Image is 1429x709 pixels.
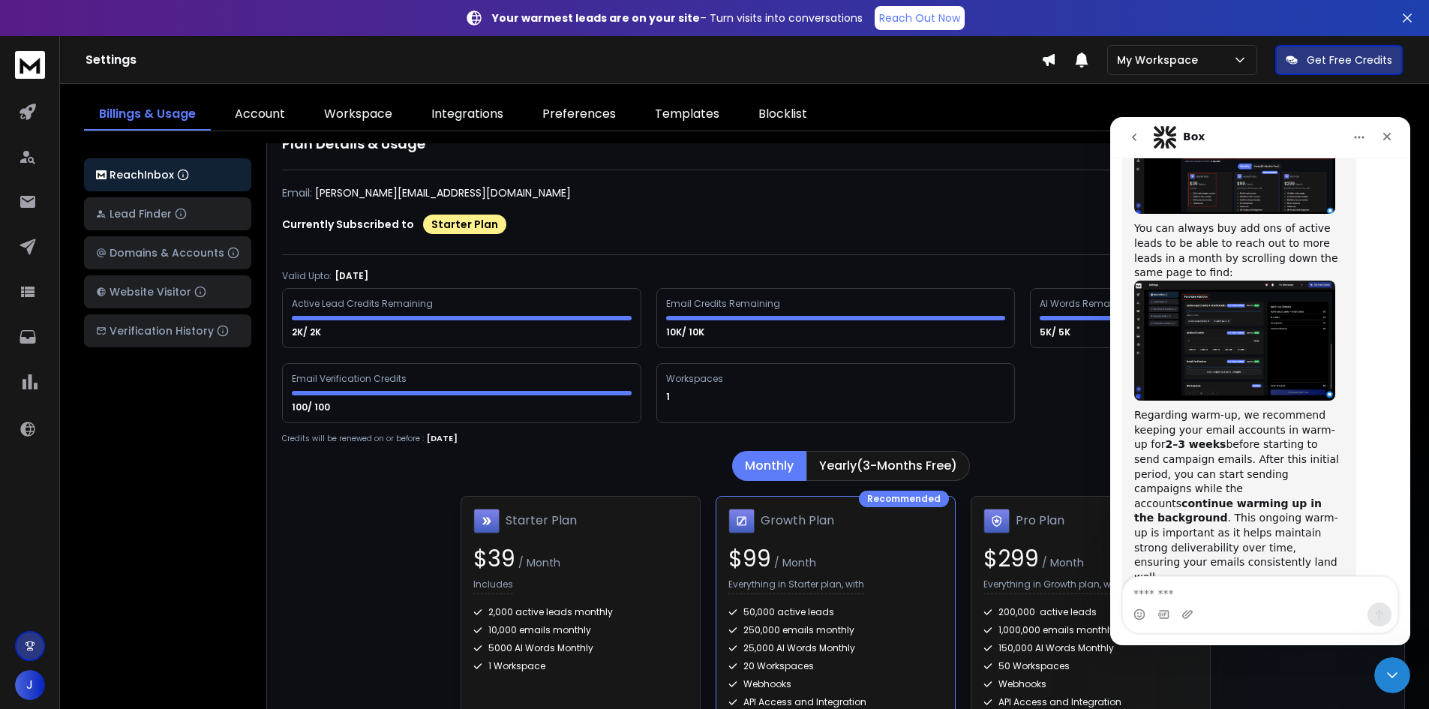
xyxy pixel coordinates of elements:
div: Recommended [859,491,949,507]
p: 100/ 100 [292,401,332,413]
button: Yearly(3-Months Free) [806,451,970,481]
p: [PERSON_NAME][EMAIL_ADDRESS][DOMAIN_NAME] [315,185,571,200]
div: 5000 AI Words Monthly [473,642,688,654]
div: Workspaces [666,373,725,385]
a: Preferences [527,99,631,131]
h1: Pro Plan [1016,512,1064,530]
img: logo [96,170,107,180]
p: Valid Upto: [282,270,332,282]
span: / Month [1039,555,1084,570]
p: Includes [473,578,513,594]
button: Get Free Credits [1275,45,1403,75]
div: 200,000 active leads [983,606,1198,618]
img: Growth Plan icon [728,509,755,534]
b: 2–3 weeks [55,321,116,333]
button: J [15,670,45,700]
a: Integrations [416,99,518,131]
p: My Workspace [1117,53,1204,68]
div: 1,000,000 emails monthly [983,624,1198,636]
p: Everything in Starter plan, with [728,578,864,594]
h1: Growth Plan [761,512,834,530]
h1: Plan Details & Usage [282,134,1389,155]
p: Credits will be renewed on or before : [282,433,424,444]
div: 25,000 AI Words Monthly [728,642,943,654]
button: Monthly [732,451,806,481]
a: Blocklist [743,99,822,131]
img: Pro Plan icon [983,509,1010,534]
a: Billings & Usage [84,99,211,131]
div: Starter Plan [423,215,506,234]
textarea: Message… [13,460,287,485]
div: Regarding warm-up, we recommend keeping your email accounts in warm-up for before starting to sen... [24,291,234,467]
div: 10,000 emails monthly [473,624,688,636]
button: Verification History [84,314,251,347]
p: Email: [282,185,312,200]
h1: Starter Plan [506,512,577,530]
div: Active Lead Credits Remaining [292,298,435,310]
p: 2K/ 2K [292,326,323,338]
button: Website Visitor [84,275,251,308]
img: logo [15,51,45,79]
span: / Month [771,555,816,570]
div: Webhooks [983,678,1198,690]
a: Templates [640,99,734,131]
a: Workspace [309,99,407,131]
b: continue warming up in the background [24,380,212,407]
strong: Your warmest leads are on your site [492,11,700,26]
a: Account [220,99,300,131]
button: Send a message… [257,485,281,509]
a: Reach Out Now [875,6,965,30]
div: 1 Workspace [473,660,688,672]
button: Domains & Accounts [84,236,251,269]
p: [DATE] [335,270,368,282]
p: Everything in Growth plan, with [983,578,1122,594]
div: 50 Workspaces [983,660,1198,672]
p: 10K/ 10K [666,326,707,338]
p: Get Free Credits [1307,53,1392,68]
div: API Access and Integration [728,696,943,708]
span: $ 39 [473,542,515,575]
div: AI Words Remaining [1040,298,1136,310]
span: / Month [515,555,560,570]
p: 1 [666,391,672,403]
div: You can always buy add ons of active leads to be able to reach out to more leads in a month by sc... [24,104,234,163]
span: $ 99 [728,542,771,575]
button: Upload attachment [71,491,83,503]
p: Reach Out Now [879,11,960,26]
button: Lead Finder [84,197,251,230]
p: – Turn visits into conversations [492,11,863,26]
span: $ 299 [983,542,1039,575]
p: Currently Subscribed to [282,217,414,232]
img: Starter Plan icon [473,509,500,534]
iframe: Intercom live chat [1110,117,1410,645]
div: Webhooks [728,678,943,690]
div: Email Credits Remaining [666,298,782,310]
div: 150,000 AI Words Monthly [983,642,1198,654]
div: Email Verification Credits [292,373,409,385]
p: 5K/ 5K [1040,326,1073,338]
h1: Settings [86,51,1041,69]
div: API Access and Integration [983,696,1198,708]
div: 250,000 emails monthly [728,624,943,636]
button: Emoji picker [23,491,35,503]
div: 2,000 active leads monthly [473,606,688,618]
div: 50,000 active leads [728,606,943,618]
iframe: Intercom live chat [1374,657,1410,693]
div: 20 Workspaces [728,660,943,672]
button: Gif picker [47,491,59,503]
button: ReachInbox [84,158,251,191]
p: [DATE] [427,432,458,445]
